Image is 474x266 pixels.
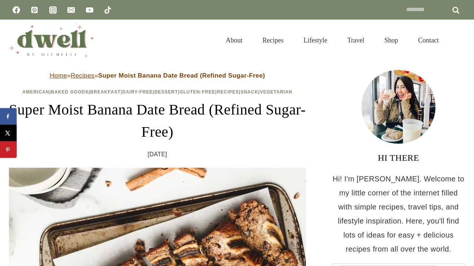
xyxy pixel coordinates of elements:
[82,3,97,17] a: YouTube
[294,27,337,53] a: Lifestyle
[51,89,89,95] a: Baked Goods
[260,89,293,95] a: Vegetarian
[100,3,115,17] a: TikTok
[9,3,24,17] a: Facebook
[46,3,60,17] a: Instagram
[122,89,153,95] a: Dairy-Free
[71,72,94,79] a: Recipes
[50,72,67,79] a: Home
[217,89,239,95] a: Recipes
[180,89,215,95] a: Gluten-Free
[50,72,265,79] span: » »
[408,27,449,53] a: Contact
[154,89,178,95] a: Dessert
[27,3,42,17] a: Pinterest
[241,89,258,95] a: Snack
[216,27,449,53] nav: Primary Navigation
[332,172,465,256] p: Hi! I'm [PERSON_NAME]. Welcome to my little corner of the internet filled with simple recipes, tr...
[90,89,121,95] a: Breakfast
[337,27,374,53] a: Travel
[374,27,408,53] a: Shop
[148,149,167,160] time: [DATE]
[23,89,50,95] a: American
[453,34,465,47] button: View Search Form
[23,89,293,95] span: | | | | | | | |
[9,23,94,57] img: DWELL by michelle
[253,27,294,53] a: Recipes
[9,99,306,143] h1: Super Moist Banana Date Bread (Refined Sugar-Free)
[216,27,253,53] a: About
[98,72,265,79] strong: Super Moist Banana Date Bread (Refined Sugar-Free)
[64,3,79,17] a: Email
[332,151,465,164] h3: HI THERE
